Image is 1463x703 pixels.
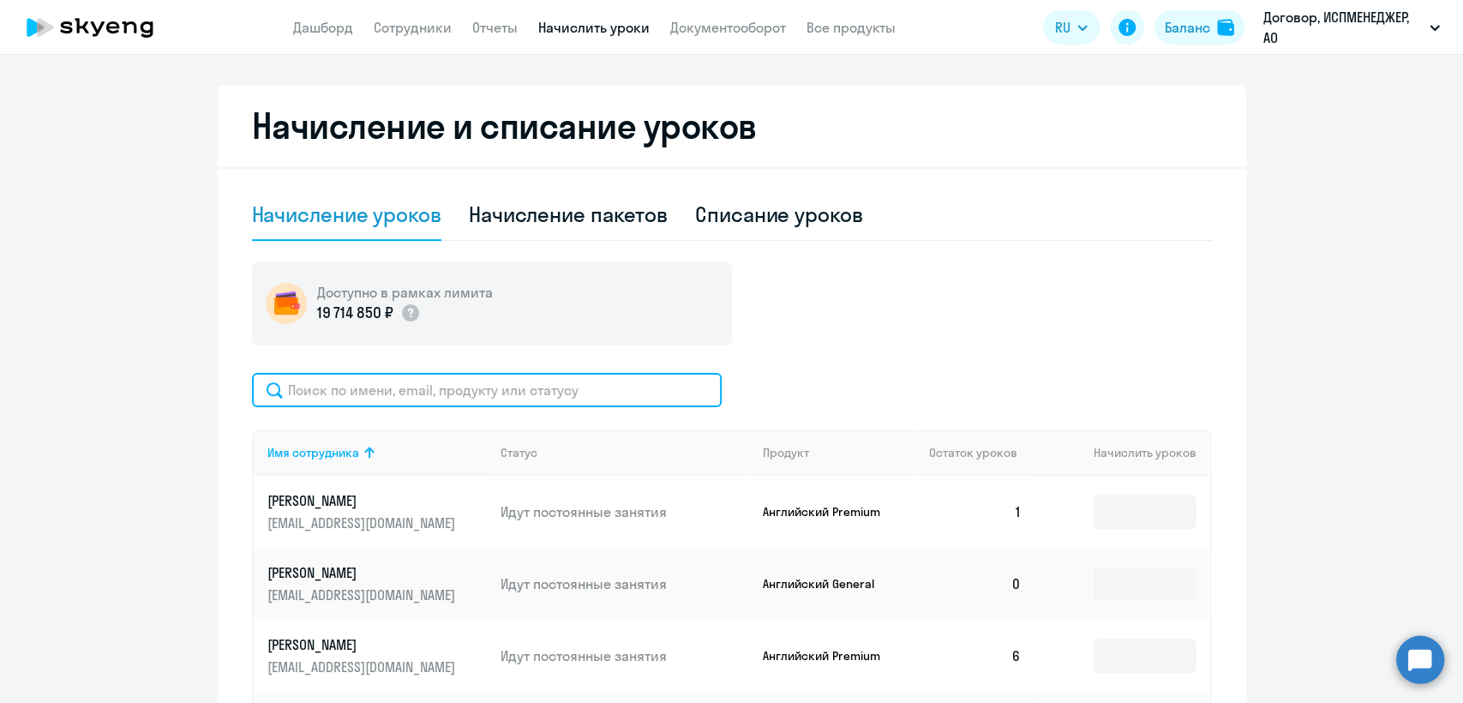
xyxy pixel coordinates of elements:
[695,201,863,228] div: Списание уроков
[501,574,749,593] p: Идут постоянные занятия
[763,445,809,460] div: Продукт
[501,445,749,460] div: Статус
[763,504,891,520] p: Английский Premium
[915,548,1035,620] td: 0
[317,302,393,324] p: 19 714 850 ₽
[806,19,896,36] a: Все продукты
[293,19,353,36] a: Дашборд
[317,283,493,302] h5: Доступно в рамках лимита
[1043,10,1100,45] button: RU
[267,445,488,460] div: Имя сотрудника
[1165,17,1210,38] div: Баланс
[929,445,1035,460] div: Остаток уроков
[501,502,749,521] p: Идут постоянные занятия
[1034,430,1209,476] th: Начислить уроков
[472,19,518,36] a: Отчеты
[267,445,359,460] div: Имя сотрудника
[267,491,459,510] p: [PERSON_NAME]
[915,620,1035,692] td: 6
[915,476,1035,548] td: 1
[501,646,749,665] p: Идут постоянные занятия
[267,491,488,532] a: [PERSON_NAME][EMAIL_ADDRESS][DOMAIN_NAME]
[267,658,459,676] p: [EMAIL_ADDRESS][DOMAIN_NAME]
[763,445,915,460] div: Продукт
[267,586,459,604] p: [EMAIL_ADDRESS][DOMAIN_NAME]
[501,445,537,460] div: Статус
[763,648,891,664] p: Английский Premium
[1055,17,1070,38] span: RU
[763,576,891,592] p: Английский General
[1263,7,1423,48] p: Договор, ИСПМЕНЕДЖЕР, АО
[267,635,459,654] p: [PERSON_NAME]
[1154,10,1244,45] button: Балансbalance
[267,563,488,604] a: [PERSON_NAME][EMAIL_ADDRESS][DOMAIN_NAME]
[538,19,650,36] a: Начислить уроки
[266,283,307,324] img: wallet-circle.png
[469,201,668,228] div: Начисление пакетов
[929,445,1017,460] span: Остаток уроков
[252,201,441,228] div: Начисление уроков
[252,373,722,407] input: Поиск по имени, email, продукту или статусу
[252,105,1212,147] h2: Начисление и списание уроков
[1217,19,1234,36] img: balance
[267,563,459,582] p: [PERSON_NAME]
[267,635,488,676] a: [PERSON_NAME][EMAIL_ADDRESS][DOMAIN_NAME]
[267,514,459,532] p: [EMAIL_ADDRESS][DOMAIN_NAME]
[670,19,786,36] a: Документооборот
[1255,7,1448,48] button: Договор, ИСПМЕНЕДЖЕР, АО
[374,19,452,36] a: Сотрудники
